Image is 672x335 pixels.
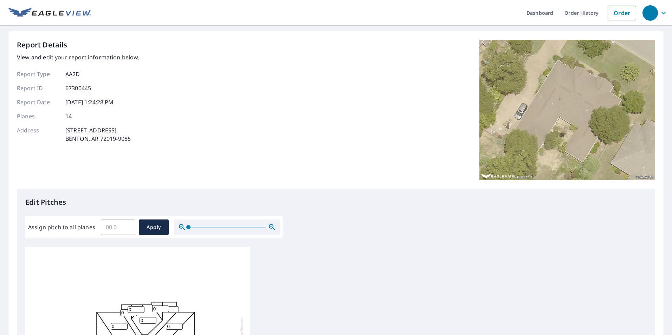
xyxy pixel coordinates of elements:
p: [STREET_ADDRESS] BENTON, AR 72019-9085 [65,126,131,143]
p: 67300445 [65,84,91,92]
p: Report Details [17,40,67,50]
p: View and edit your report information below. [17,53,140,61]
p: Report Type [17,70,59,78]
p: Report Date [17,98,59,106]
p: AA2D [65,70,80,78]
p: Address [17,126,59,143]
p: Planes [17,112,59,120]
img: Top image [479,40,655,180]
p: Edit Pitches [25,197,647,208]
input: 00.0 [101,217,135,237]
a: Order [608,6,636,20]
label: Assign pitch to all planes [28,223,95,231]
button: Apply [139,219,169,235]
img: EV Logo [8,8,91,18]
p: Report ID [17,84,59,92]
span: Apply [144,223,163,232]
p: 14 [65,112,72,120]
p: [DATE] 1:24:28 PM [65,98,114,106]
